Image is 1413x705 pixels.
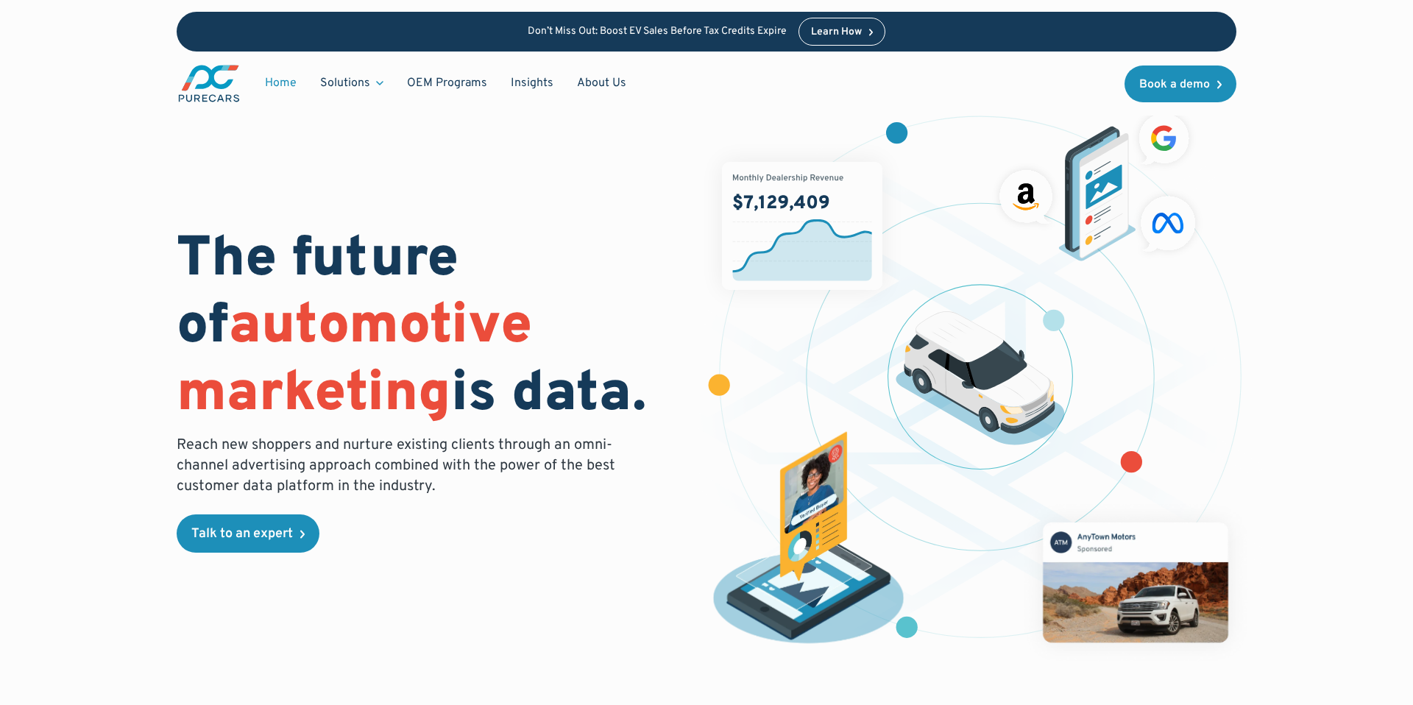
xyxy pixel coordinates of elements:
[565,69,638,97] a: About Us
[992,106,1203,261] img: ads on social media and advertising partners
[699,431,918,650] img: persona of a buyer
[320,75,370,91] div: Solutions
[177,514,319,553] a: Talk to an expert
[1125,65,1236,102] a: Book a demo
[177,227,689,429] h1: The future of is data.
[1017,496,1253,667] img: mockup of facebook post
[1139,79,1210,91] div: Book a demo
[177,435,624,497] p: Reach new shoppers and nurture existing clients through an omni-channel advertising approach comb...
[528,26,787,38] p: Don’t Miss Out: Boost EV Sales Before Tax Credits Expire
[896,311,1065,445] img: illustration of a vehicle
[798,18,886,46] a: Learn How
[499,69,565,97] a: Insights
[395,69,499,97] a: OEM Programs
[308,69,395,97] div: Solutions
[253,69,308,97] a: Home
[177,63,241,104] a: main
[191,528,293,541] div: Talk to an expert
[722,162,882,290] img: chart showing monthly dealership revenue of $7m
[177,63,241,104] img: purecars logo
[177,292,532,430] span: automotive marketing
[811,27,862,38] div: Learn How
